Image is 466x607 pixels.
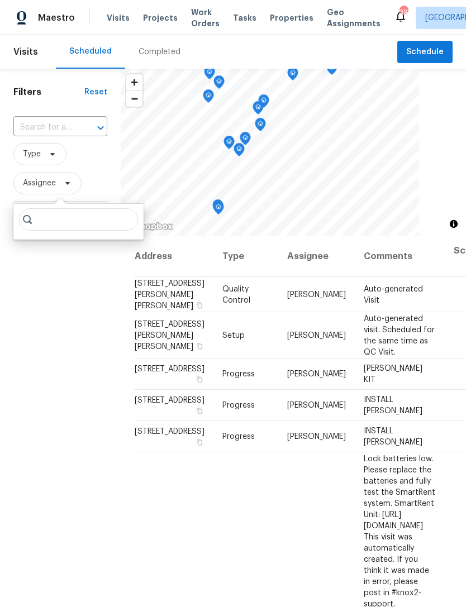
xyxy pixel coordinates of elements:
[107,12,130,23] span: Visits
[287,290,346,298] span: [PERSON_NAME]
[194,341,205,351] button: Copy Address
[222,402,255,409] span: Progress
[194,437,205,447] button: Copy Address
[240,132,251,149] div: Map marker
[287,370,346,378] span: [PERSON_NAME]
[355,236,445,277] th: Comments
[126,90,142,107] button: Zoom out
[69,46,112,57] div: Scheduled
[234,143,245,160] div: Map marker
[194,406,205,416] button: Copy Address
[13,40,38,64] span: Visits
[287,331,346,339] span: [PERSON_NAME]
[135,365,205,373] span: [STREET_ADDRESS]
[121,69,419,236] canvas: Map
[213,75,225,93] div: Map marker
[124,220,173,233] a: Mapbox homepage
[364,285,423,304] span: Auto-generated Visit
[213,236,278,277] th: Type
[126,74,142,90] button: Zoom in
[135,396,205,404] span: [STREET_ADDRESS]
[278,236,355,277] th: Assignee
[139,46,180,58] div: Completed
[447,217,460,231] button: Toggle attribution
[397,41,453,64] button: Schedule
[450,218,457,230] span: Toggle attribution
[194,375,205,385] button: Copy Address
[126,91,142,107] span: Zoom out
[364,314,435,356] span: Auto-generated visit. Scheduled for the same time as QC Visit.
[204,66,215,83] div: Map marker
[287,433,346,441] span: [PERSON_NAME]
[287,67,298,84] div: Map marker
[194,300,205,310] button: Copy Address
[135,428,205,436] span: [STREET_ADDRESS]
[327,7,381,29] span: Geo Assignments
[364,396,422,415] span: INSTALL [PERSON_NAME]
[222,433,255,441] span: Progress
[364,427,422,446] span: INSTALL [PERSON_NAME]
[191,7,220,29] span: Work Orders
[400,7,407,18] div: 39
[364,365,422,384] span: [PERSON_NAME] KIT
[406,45,444,59] span: Schedule
[38,12,75,23] span: Maestro
[13,87,84,98] h1: Filters
[23,178,56,189] span: Assignee
[134,236,213,277] th: Address
[258,94,269,112] div: Map marker
[203,89,214,107] div: Map marker
[253,101,264,118] div: Map marker
[270,12,313,23] span: Properties
[93,120,108,136] button: Open
[255,118,266,135] div: Map marker
[23,149,41,160] span: Type
[212,199,224,217] div: Map marker
[213,201,224,218] div: Map marker
[222,285,250,304] span: Quality Control
[224,136,235,153] div: Map marker
[135,320,205,350] span: [STREET_ADDRESS][PERSON_NAME][PERSON_NAME]
[326,61,337,79] div: Map marker
[287,402,346,409] span: [PERSON_NAME]
[233,14,256,22] span: Tasks
[222,331,245,339] span: Setup
[135,279,205,309] span: [STREET_ADDRESS][PERSON_NAME][PERSON_NAME]
[13,119,76,136] input: Search for an address...
[84,87,107,98] div: Reset
[222,370,255,378] span: Progress
[143,12,178,23] span: Projects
